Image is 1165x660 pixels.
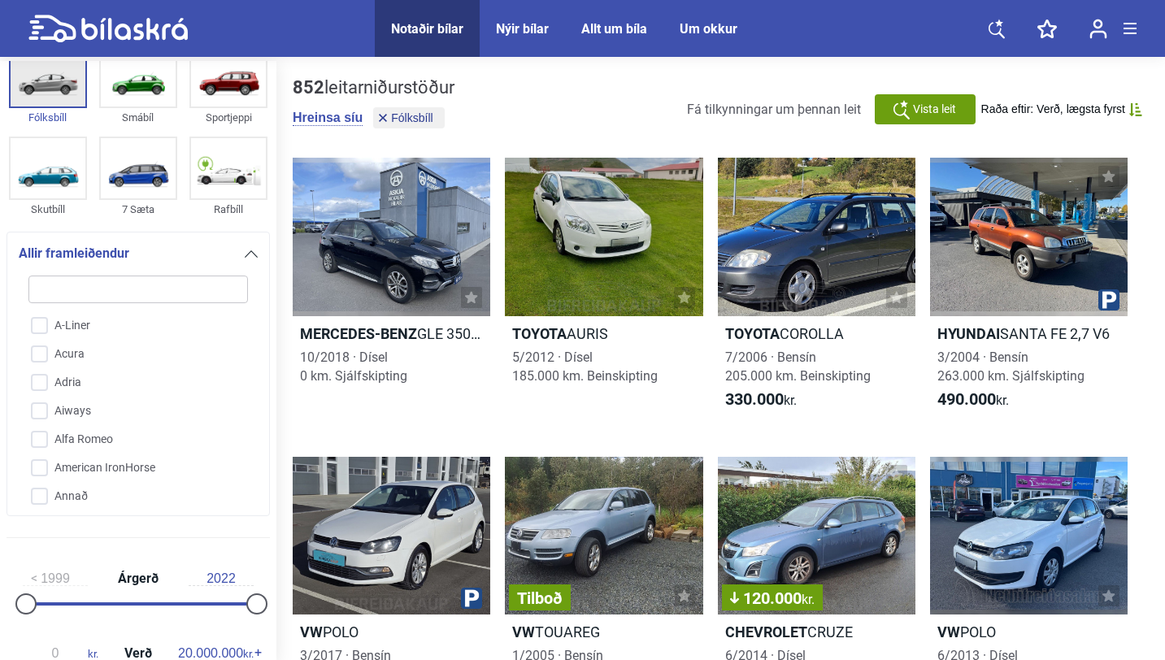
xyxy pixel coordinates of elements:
[725,623,807,640] b: Chevrolet
[293,110,363,126] button: Hreinsa síu
[581,21,647,37] a: Allt um bíla
[937,623,960,640] b: VW
[718,324,915,343] h2: COROLLA
[725,350,871,384] span: 7/2006 · Bensín 205.000 km. Beinskipting
[189,108,267,127] div: Sportjeppi
[981,102,1125,116] span: Raða eftir: Verð, lægsta fyrst
[293,324,490,343] h2: GLE 350 D 4MATIC
[99,108,177,127] div: Smábíl
[517,590,563,606] span: Tilboð
[1089,19,1107,39] img: user-login.svg
[725,390,797,410] span: kr.
[505,623,702,641] h2: TOUAREG
[930,158,1128,424] a: HyundaiSANTA FE 2,7 V63/2004 · Bensín263.000 km. Sjálfskipting490.000kr.
[293,77,324,98] b: 852
[937,350,1085,384] span: 3/2004 · Bensín 263.000 km. Sjálfskipting
[19,242,129,265] span: Allir framleiðendur
[300,350,407,384] span: 10/2018 · Dísel 0 km. Sjálfskipting
[373,107,444,128] button: Fólksbíll
[293,623,490,641] h2: POLO
[512,325,567,342] b: Toyota
[300,623,323,640] b: VW
[293,77,454,98] div: leitarniðurstöður
[114,572,163,585] span: Árgerð
[189,200,267,219] div: Rafbíll
[120,647,156,660] span: Verð
[981,102,1142,116] button: Raða eftir: Verð, lægsta fyrst
[461,588,482,609] img: parking.png
[718,623,915,641] h2: CRUZE
[512,350,658,384] span: 5/2012 · Dísel 185.000 km. Beinskipting
[9,200,87,219] div: Skutbíll
[913,101,956,118] span: Vista leit
[99,200,177,219] div: 7 Sæta
[725,325,780,342] b: Toyota
[9,108,87,127] div: Fólksbíll
[937,389,996,409] b: 490.000
[930,324,1128,343] h2: SANTA FE 2,7 V6
[937,390,1009,410] span: kr.
[496,21,549,37] a: Nýir bílar
[802,592,815,607] span: kr.
[505,158,702,424] a: ToyotaAURIS5/2012 · Dísel185.000 km. Beinskipting
[930,623,1128,641] h2: POLO
[725,389,784,409] b: 330.000
[293,158,490,424] a: Mercedes-BenzGLE 350 D 4MATIC10/2018 · Dísel0 km. Sjálfskipting
[937,325,1000,342] b: Hyundai
[687,102,861,117] span: Fá tilkynningar um þennan leit
[300,325,417,342] b: Mercedes-Benz
[512,623,535,640] b: VW
[680,21,737,37] a: Um okkur
[718,158,915,424] a: ToyotaCOROLLA7/2006 · Bensín205.000 km. Beinskipting330.000kr.
[1098,289,1119,310] img: parking.png
[730,590,815,606] span: 120.000
[391,21,463,37] a: Notaðir bílar
[505,324,702,343] h2: AURIS
[391,112,433,124] span: Fólksbíll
